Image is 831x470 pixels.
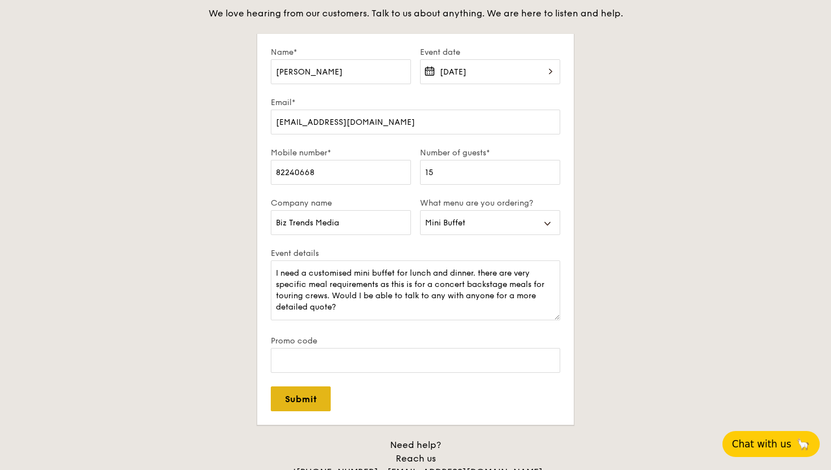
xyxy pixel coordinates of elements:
span: We love hearing from our customers. Talk to us about anything. We are here to listen and help. [209,8,623,19]
button: Chat with us🦙 [722,431,820,457]
textarea: Let us know details such as your venue address, event time, preferred menu, dietary requirements,... [271,260,560,320]
label: Email* [271,98,560,107]
span: Chat with us [732,438,791,450]
label: Name* [271,47,411,57]
label: Event date [420,47,560,57]
label: Event details [271,249,560,258]
span: 🦙 [796,437,810,451]
label: Promo code [271,336,560,346]
input: Submit [271,386,331,411]
label: Company name [271,198,411,208]
label: What menu are you ordering? [420,198,560,208]
label: Number of guests* [420,148,560,158]
label: Mobile number* [271,148,411,158]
